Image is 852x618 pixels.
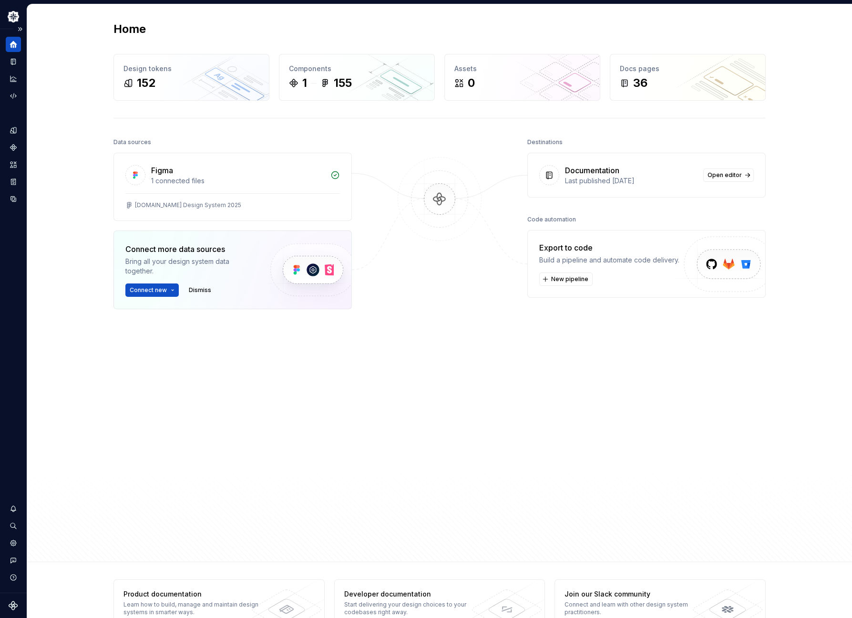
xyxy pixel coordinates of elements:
[130,286,167,294] span: Connect new
[137,75,155,91] div: 152
[135,201,241,209] div: [DOMAIN_NAME] Design System 2025
[633,75,647,91] div: 36
[125,283,179,297] button: Connect new
[708,171,742,179] span: Open editor
[565,165,619,176] div: Documentation
[8,11,19,22] img: 344848e3-ec3d-4aa0-b708-b8ed6430a7e0.png
[151,176,325,186] div: 1 connected files
[565,601,703,616] div: Connect and learn with other design system practitioners.
[6,553,21,568] button: Contact support
[539,272,593,286] button: New pipeline
[113,54,269,101] a: Design tokens152
[302,75,307,91] div: 1
[565,589,703,599] div: Join our Slack community
[444,54,600,101] a: Assets0
[13,22,27,36] button: Expand sidebar
[527,136,563,149] div: Destinations
[6,140,21,155] a: Components
[6,88,21,104] a: Code automation
[551,275,588,283] span: New pipeline
[539,242,679,253] div: Export to code
[9,601,18,610] svg: Supernova Logo
[334,75,352,91] div: 155
[289,64,425,73] div: Components
[123,601,262,616] div: Learn how to build, manage and maintain design systems in smarter ways.
[527,213,576,226] div: Code automation
[113,153,352,221] a: Figma1 connected files[DOMAIN_NAME] Design System 2025
[6,174,21,189] a: Storybook stories
[344,601,483,616] div: Start delivering your design choices to your codebases right away.
[6,71,21,86] a: Analytics
[113,136,151,149] div: Data sources
[539,255,679,265] div: Build a pipeline and automate code delivery.
[6,518,21,534] button: Search ⌘K
[113,21,146,37] h2: Home
[123,589,262,599] div: Product documentation
[610,54,766,101] a: Docs pages36
[125,243,254,255] div: Connect more data sources
[454,64,590,73] div: Assets
[185,283,216,297] button: Dismiss
[6,54,21,69] a: Documentation
[123,64,259,73] div: Design tokens
[6,123,21,138] a: Design tokens
[620,64,756,73] div: Docs pages
[125,257,254,276] div: Bring all your design system data together.
[189,286,211,294] span: Dismiss
[703,168,754,182] a: Open editor
[6,535,21,551] a: Settings
[6,37,21,52] a: Home
[6,191,21,207] a: Data sources
[151,165,173,176] div: Figma
[6,501,21,516] button: Notifications
[565,176,698,186] div: Last published [DATE]
[468,75,475,91] div: 0
[6,157,21,172] a: Assets
[344,589,483,599] div: Developer documentation
[279,54,435,101] a: Components1155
